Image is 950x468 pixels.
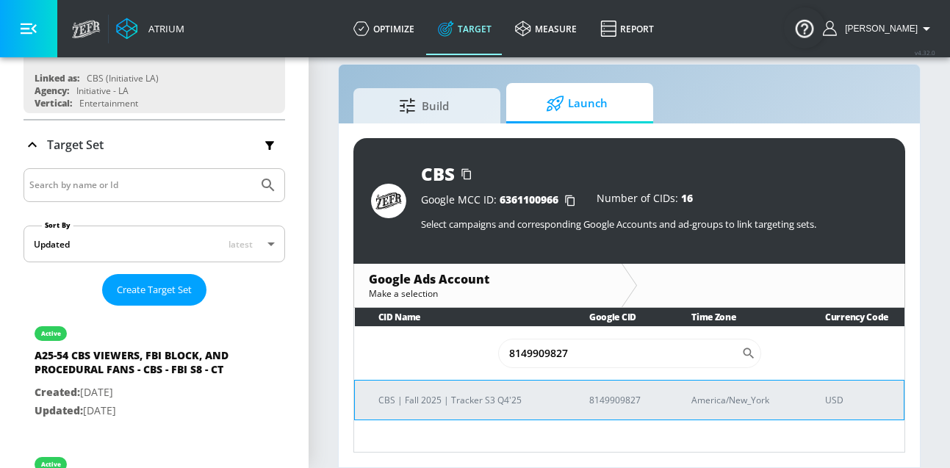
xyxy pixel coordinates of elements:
[35,385,80,399] span: Created:
[566,308,668,326] th: Google CID
[354,264,622,307] div: Google Ads AccountMake a selection
[342,2,426,55] a: optimize
[503,2,589,55] a: measure
[691,392,790,408] p: America/New_York
[24,29,285,113] div: Linked as:CBS (Initiative LA)Agency:Initiative - LAVertical:Entertainment
[378,392,554,408] p: CBS | Fall 2025 | Tracker S3 Q4'25
[228,238,253,251] span: latest
[76,84,129,97] div: Initiative - LA
[117,281,192,298] span: Create Target Set
[143,22,184,35] div: Atrium
[839,24,918,34] span: login as: sarah.ly@zefr.com
[498,339,761,368] div: Search CID Name or Number
[35,403,83,417] span: Updated:
[24,120,285,169] div: Target Set
[368,88,480,123] span: Build
[421,162,455,186] div: CBS
[668,308,802,326] th: Time Zone
[47,137,104,153] p: Target Set
[589,392,656,408] p: 8149909827
[87,72,159,84] div: CBS (Initiative LA)
[421,193,582,208] div: Google MCC ID:
[41,330,61,337] div: active
[369,271,607,287] div: Google Ads Account
[498,339,741,368] input: Search CID Name or Number
[102,274,206,306] button: Create Target Set
[79,97,138,109] div: Entertainment
[915,48,935,57] span: v 4.32.0
[597,193,693,208] div: Number of CIDs:
[29,176,252,195] input: Search by name or Id
[426,2,503,55] a: Target
[784,7,825,48] button: Open Resource Center
[34,238,70,251] div: Updated
[421,217,888,231] p: Select campaigns and corresponding Google Accounts and ad-groups to link targeting sets.
[35,384,240,402] p: [DATE]
[521,86,633,121] span: Launch
[35,97,72,109] div: Vertical:
[589,2,666,55] a: Report
[825,392,892,408] p: USD
[24,312,285,431] div: activeA25-54 CBS VIEWERS, FBI BLOCK, AND PROCEDURAL FANS - CBS - FBI S8 - CTCreated:[DATE]Updated...
[42,220,73,230] label: Sort By
[116,18,184,40] a: Atrium
[500,192,558,206] span: 6361100966
[35,84,69,97] div: Agency:
[823,20,935,37] button: [PERSON_NAME]
[35,72,79,84] div: Linked as:
[369,287,607,300] div: Make a selection
[802,308,904,326] th: Currency Code
[41,461,61,468] div: active
[681,191,693,205] span: 16
[35,348,240,384] div: A25-54 CBS VIEWERS, FBI BLOCK, AND PROCEDURAL FANS - CBS - FBI S8 - CT
[35,402,240,420] p: [DATE]
[355,308,566,326] th: CID Name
